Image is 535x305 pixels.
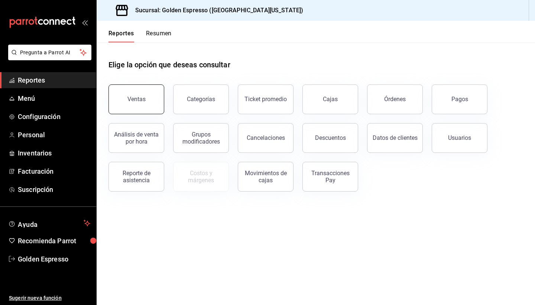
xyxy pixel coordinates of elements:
[178,170,224,184] div: Costos y márgenes
[108,84,164,114] button: Ventas
[146,30,172,42] button: Resumen
[432,84,487,114] button: Pagos
[108,123,164,153] button: Análisis de venta por hora
[82,19,88,25] button: open_drawer_menu
[238,84,294,114] button: Ticket promedio
[315,134,346,141] div: Descuentos
[129,6,303,15] h3: Sucursal: Golden Espresso ([GEOGRAPHIC_DATA][US_STATE])
[20,49,80,57] span: Pregunta a Parrot AI
[8,45,91,60] button: Pregunta a Parrot AI
[173,84,229,114] button: Categorías
[18,166,90,176] span: Facturación
[432,123,487,153] button: Usuarios
[108,162,164,192] button: Reporte de asistencia
[302,162,358,192] button: Transacciones Pay
[373,134,418,141] div: Datos de clientes
[9,294,90,302] span: Sugerir nueva función
[18,254,90,264] span: Golden Espresso
[302,84,358,114] button: Cajas
[18,236,90,246] span: Recomienda Parrot
[367,123,423,153] button: Datos de clientes
[18,130,90,140] span: Personal
[108,30,134,42] button: Reportes
[307,170,353,184] div: Transacciones Pay
[127,96,146,103] div: Ventas
[108,59,230,70] h1: Elige la opción que deseas consultar
[302,123,358,153] button: Descuentos
[367,84,423,114] button: Órdenes
[18,219,81,228] span: Ayuda
[323,96,338,103] div: Cajas
[18,184,90,195] span: Suscripción
[451,96,468,103] div: Pagos
[448,134,471,141] div: Usuarios
[238,123,294,153] button: Cancelaciones
[113,131,159,145] div: Análisis de venta por hora
[113,170,159,184] div: Reporte de asistencia
[18,148,90,158] span: Inventarios
[18,75,90,85] span: Reportes
[238,162,294,192] button: Movimientos de cajas
[247,134,285,141] div: Cancelaciones
[18,112,90,122] span: Configuración
[173,162,229,192] button: Contrata inventarios para ver este reporte
[173,123,229,153] button: Grupos modificadores
[178,131,224,145] div: Grupos modificadores
[18,93,90,103] span: Menú
[187,96,215,103] div: Categorías
[244,96,287,103] div: Ticket promedio
[5,54,91,62] a: Pregunta a Parrot AI
[108,30,172,42] div: navigation tabs
[384,96,406,103] div: Órdenes
[243,170,289,184] div: Movimientos de cajas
